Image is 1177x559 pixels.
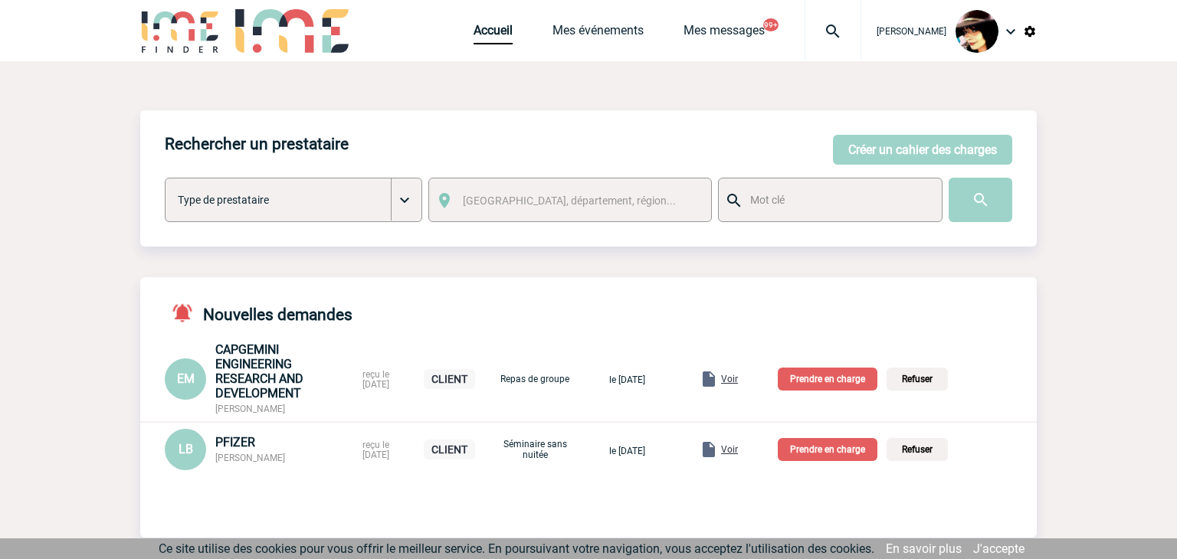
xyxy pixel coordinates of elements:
span: reçu le [DATE] [362,369,389,390]
span: CAPGEMINI ENGINEERING RESEARCH AND DEVELOPMENT [215,342,303,400]
img: 101023-0.jpg [956,10,998,53]
span: Ce site utilise des cookies pour vous offrir le meilleur service. En poursuivant votre navigation... [159,541,874,556]
span: PFIZER [215,435,255,449]
h4: Nouvelles demandes [165,302,352,324]
a: Voir [663,371,741,385]
span: [GEOGRAPHIC_DATA], département, région... [463,195,676,207]
span: Voir [721,374,738,384]
span: EM [177,371,195,386]
span: LB [179,442,193,456]
img: notifications-active-24-px-r.png [171,302,203,324]
p: Refuser [887,368,948,391]
span: [PERSON_NAME] [877,26,946,37]
span: [PERSON_NAME] [215,404,285,414]
img: folder.png [700,370,718,388]
input: Submit [949,178,1012,222]
span: le [DATE] [609,446,645,456]
p: Repas de groupe [497,374,573,384]
a: Mes événements [552,23,644,44]
p: Prendre en charge [778,438,877,461]
span: Voir [721,444,738,455]
span: reçu le [DATE] [362,440,389,460]
p: Séminaire sans nuitée [497,439,573,460]
img: IME-Finder [140,9,220,53]
span: le [DATE] [609,374,645,385]
p: Refuser [887,438,948,461]
a: Voir [663,441,741,456]
h4: Rechercher un prestataire [165,135,349,153]
a: En savoir plus [886,541,962,556]
a: Mes messages [684,23,765,44]
p: CLIENT [424,440,475,459]
img: folder.png [700,440,718,459]
span: [PERSON_NAME] [215,453,285,463]
button: 99+ [763,18,779,31]
input: Mot clé [746,190,928,210]
p: CLIENT [424,369,475,389]
p: Prendre en charge [778,368,877,391]
a: Accueil [474,23,513,44]
a: J'accepte [973,541,1025,556]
